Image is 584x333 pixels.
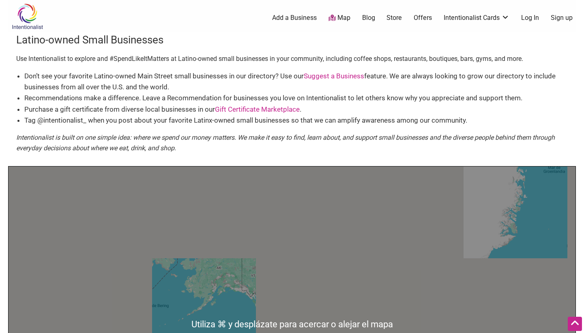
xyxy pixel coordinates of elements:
[521,13,539,22] a: Log In
[362,13,375,22] a: Blog
[551,13,573,22] a: Sign up
[568,317,582,331] div: Scroll Back to Top
[16,54,568,64] p: Use Intentionalist to explore and #SpendLikeItMatters at Latino-owned small businesses in your co...
[444,13,509,22] a: Intentionalist Cards
[24,104,568,115] li: Purchase a gift certificate from diverse local businesses in our .
[24,93,568,104] li: Recommendations make a difference. Leave a Recommendation for businesses you love on Intentionali...
[272,13,317,22] a: Add a Business
[328,13,350,23] a: Map
[215,105,300,113] a: Gift Certificate Marketplace
[24,115,568,126] li: Tag @intentionalist_ when you post about your favorite Latinx-owned small businesses so that we c...
[414,13,432,22] a: Offers
[16,134,555,152] em: Intentionalist is built on one simple idea: where we spend our money matters. We make it easy to ...
[8,3,47,30] img: Intentionalist
[304,72,364,80] a: Suggest a Business
[24,71,568,93] li: Don’t see your favorite Latino-owned Main Street small businesses in our directory? Use our featu...
[16,32,568,47] h3: Latino-owned Small Businesses
[386,13,402,22] a: Store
